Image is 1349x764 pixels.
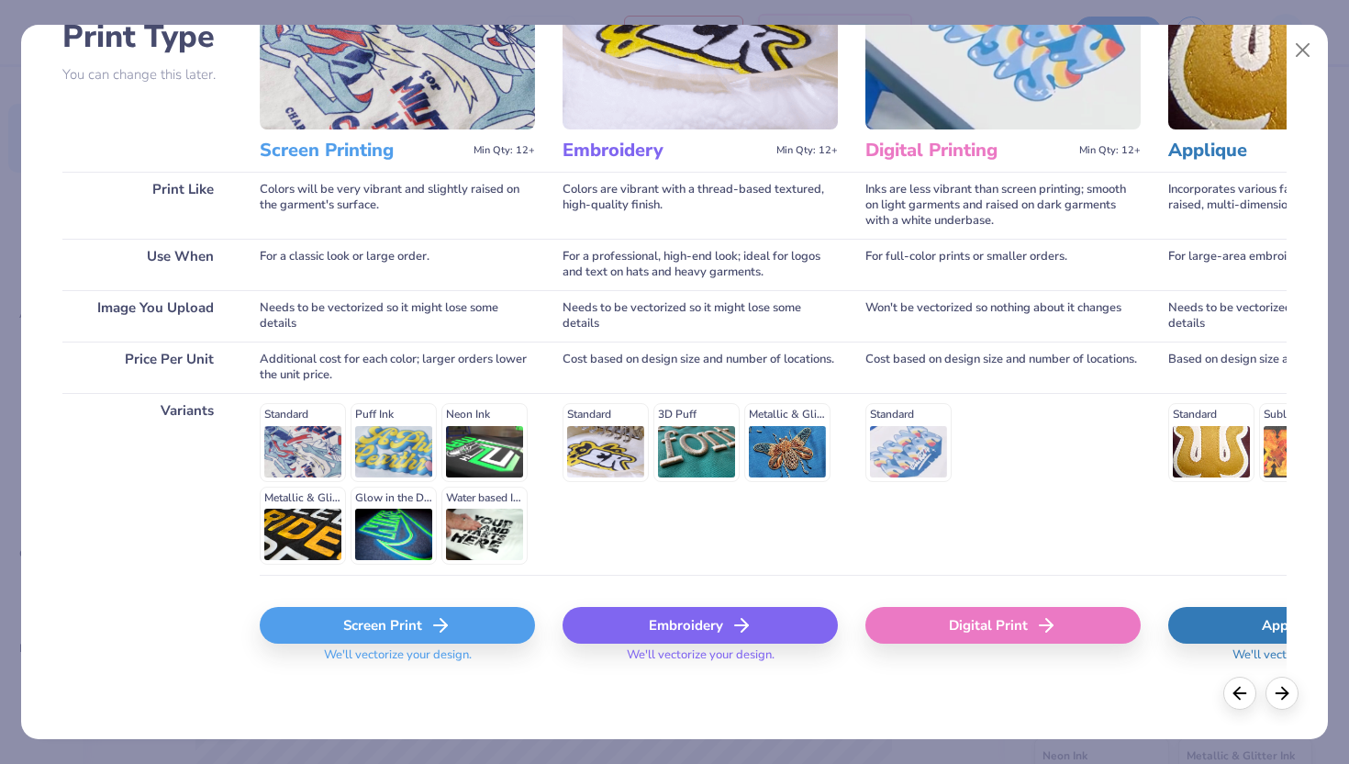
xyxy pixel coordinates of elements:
div: Digital Print [865,607,1141,644]
span: Min Qty: 12+ [474,144,535,157]
div: Screen Print [260,607,535,644]
div: For a classic look or large order. [260,239,535,290]
div: Colors are vibrant with a thread-based textured, high-quality finish. [563,172,838,239]
span: We'll vectorize your design. [619,647,782,674]
h3: Embroidery [563,139,769,163]
div: Needs to be vectorized so it might lose some details [563,290,838,342]
h3: Digital Printing [865,139,1072,163]
div: Print Like [62,172,232,239]
button: Close [1286,33,1321,68]
h3: Screen Printing [260,139,466,163]
span: Min Qty: 12+ [1079,144,1141,157]
div: Cost based on design size and number of locations. [865,342,1141,393]
span: Min Qty: 12+ [776,144,838,157]
span: We'll vectorize your design. [317,647,479,674]
div: Variants [62,393,232,575]
div: Image You Upload [62,290,232,342]
div: Inks are less vibrant than screen printing; smooth on light garments and raised on dark garments ... [865,172,1141,239]
div: Use When [62,239,232,290]
div: For full-color prints or smaller orders. [865,239,1141,290]
div: Additional cost for each color; larger orders lower the unit price. [260,342,535,393]
p: You can change this later. [62,67,232,83]
div: Needs to be vectorized so it might lose some details [260,290,535,342]
div: For a professional, high-end look; ideal for logos and text on hats and heavy garments. [563,239,838,290]
div: Embroidery [563,607,838,644]
div: Colors will be very vibrant and slightly raised on the garment's surface. [260,172,535,239]
div: Cost based on design size and number of locations. [563,342,838,393]
div: Won't be vectorized so nothing about it changes [865,290,1141,342]
div: Price Per Unit [62,342,232,393]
